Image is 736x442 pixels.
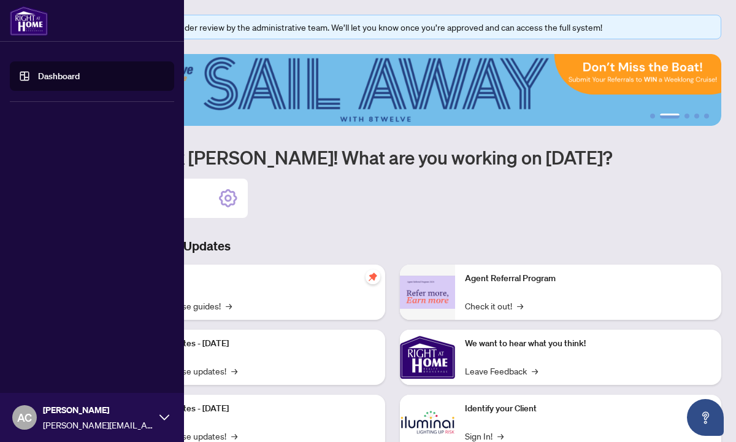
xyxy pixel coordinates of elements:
[64,54,721,126] img: Slide 1
[226,299,232,312] span: →
[517,299,523,312] span: →
[17,409,32,426] span: AC
[465,364,538,378] a: Leave Feedback→
[64,238,721,255] h3: Brokerage & Industry Updates
[465,272,711,285] p: Agent Referral Program
[532,364,538,378] span: →
[129,272,375,285] p: Self-Help
[43,418,153,432] span: [PERSON_NAME][EMAIL_ADDRESS][DOMAIN_NAME]
[704,114,709,118] button: 5
[687,399,724,436] button: Open asap
[38,71,80,82] a: Dashboard
[465,402,711,416] p: Identify your Client
[85,20,713,34] div: Your profile is currently under review by the administrative team. We’ll let you know once you’re...
[129,337,375,351] p: Platform Updates - [DATE]
[400,330,455,385] img: We want to hear what you think!
[465,299,523,312] a: Check it out!→
[660,114,680,118] button: 2
[64,145,721,169] h1: Welcome back [PERSON_NAME]! What are you working on [DATE]?
[366,269,380,284] span: pushpin
[465,337,711,351] p: We want to hear what you think!
[10,6,48,36] img: logo
[129,402,375,416] p: Platform Updates - [DATE]
[694,114,699,118] button: 4
[43,403,153,417] span: [PERSON_NAME]
[684,114,689,118] button: 3
[650,114,655,118] button: 1
[400,276,455,309] img: Agent Referral Program
[231,364,237,378] span: →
